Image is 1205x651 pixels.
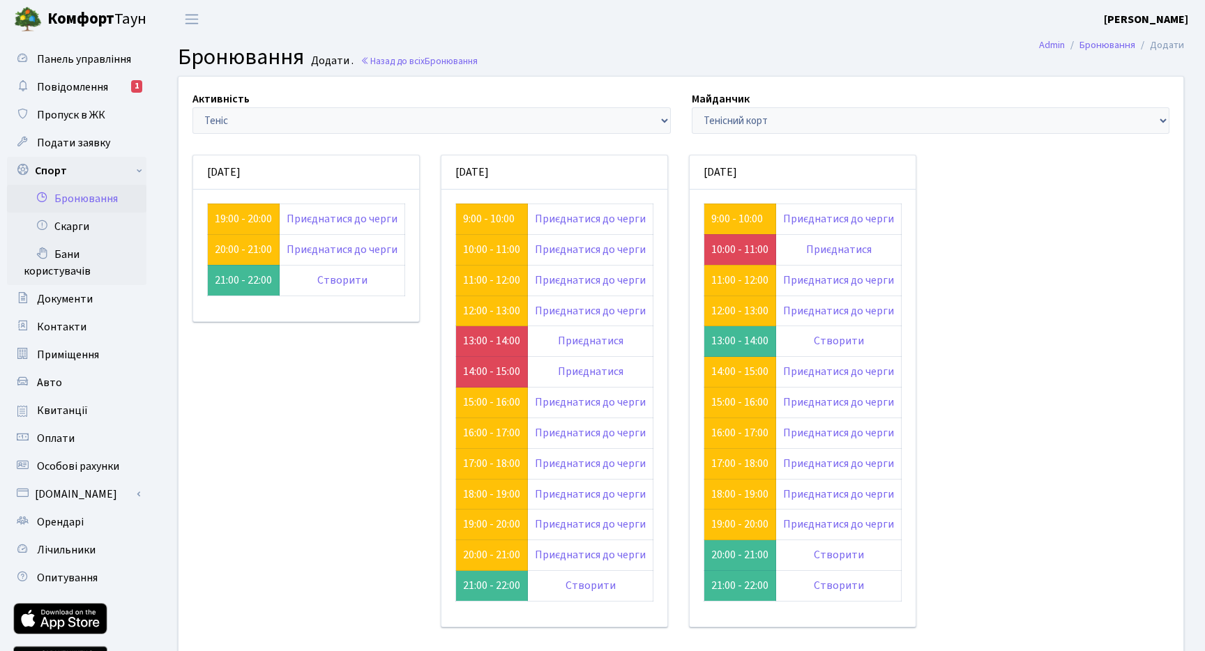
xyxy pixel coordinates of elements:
[37,319,86,335] span: Контакти
[711,487,768,502] a: 18:00 - 19:00
[711,425,768,441] a: 16:00 - 17:00
[308,54,354,68] small: Додати .
[7,213,146,240] a: Скарги
[711,273,768,288] a: 11:00 - 12:00
[215,242,272,257] a: 20:00 - 21:00
[1104,11,1188,28] a: [PERSON_NAME]
[704,571,776,602] td: 21:00 - 22:00
[535,547,646,562] a: Приєднатися до черги
[287,242,397,257] a: Приєднатися до черги
[7,480,146,508] a: [DOMAIN_NAME]
[7,564,146,592] a: Опитування
[535,303,646,319] a: Приєднатися до черги
[7,185,146,213] a: Бронювання
[806,242,872,257] a: Приєднатися
[783,395,894,410] a: Приєднатися до черги
[463,456,520,471] a: 17:00 - 18:00
[37,107,105,123] span: Пропуск в ЖК
[456,571,528,602] td: 21:00 - 22:00
[783,364,894,379] a: Приєднатися до черги
[37,52,131,67] span: Панель управління
[783,487,894,502] a: Приєднатися до черги
[192,91,250,107] label: Активність
[1079,38,1135,52] a: Бронювання
[535,487,646,502] a: Приєднатися до черги
[37,291,93,307] span: Документи
[566,578,616,593] a: Створити
[7,397,146,424] a: Квитанції
[37,431,75,446] span: Оплати
[1135,38,1184,53] li: Додати
[7,424,146,452] a: Оплати
[317,273,367,288] a: Створити
[463,547,520,562] a: 20:00 - 21:00
[463,395,520,410] a: 15:00 - 16:00
[463,364,520,379] a: 14:00 - 15:00
[1104,12,1188,27] b: [PERSON_NAME]
[535,516,646,532] a: Приєднатися до черги
[711,303,768,319] a: 12:00 - 13:00
[463,273,520,288] a: 11:00 - 12:00
[7,285,146,313] a: Документи
[174,8,209,31] button: Переключити навігацію
[131,80,142,93] div: 1
[783,211,894,227] a: Приєднатися до черги
[814,547,864,562] a: Створити
[37,459,119,474] span: Особові рахунки
[37,542,96,558] span: Лічильники
[178,41,304,73] span: Бронювання
[535,211,646,227] a: Приєднатися до черги
[37,135,110,151] span: Подати заявку
[425,54,478,68] span: Бронювання
[7,313,146,341] a: Контакти
[193,155,419,190] div: [DATE]
[711,211,763,227] a: 9:00 - 10:00
[7,536,146,564] a: Лічильники
[558,333,623,349] a: Приєднатися
[783,456,894,471] a: Приєднатися до черги
[7,129,146,157] a: Подати заявку
[37,514,84,530] span: Орендарі
[7,369,146,397] a: Авто
[215,211,272,227] a: 19:00 - 20:00
[558,364,623,379] a: Приєднатися
[47,8,146,31] span: Таун
[37,79,108,95] span: Повідомлення
[463,516,520,532] a: 19:00 - 20:00
[711,364,768,379] a: 14:00 - 15:00
[463,242,520,257] a: 10:00 - 11:00
[463,303,520,319] a: 12:00 - 13:00
[7,73,146,101] a: Повідомлення1
[7,101,146,129] a: Пропуск в ЖК
[463,425,520,441] a: 16:00 - 17:00
[463,333,520,349] a: 13:00 - 14:00
[704,326,776,357] td: 13:00 - 14:00
[7,508,146,536] a: Орендарі
[704,540,776,571] td: 20:00 - 21:00
[711,516,768,532] a: 19:00 - 20:00
[783,273,894,288] a: Приєднатися до черги
[7,157,146,185] a: Спорт
[1018,31,1205,60] nav: breadcrumb
[287,211,397,227] a: Приєднатися до черги
[7,240,146,285] a: Бани користувачів
[783,303,894,319] a: Приєднатися до черги
[535,425,646,441] a: Приєднатися до черги
[441,155,667,190] div: [DATE]
[7,452,146,480] a: Особові рахунки
[692,91,750,107] label: Майданчик
[1039,38,1065,52] a: Admin
[783,425,894,441] a: Приєднатися до черги
[711,456,768,471] a: 17:00 - 18:00
[535,395,646,410] a: Приєднатися до черги
[37,570,98,585] span: Опитування
[535,242,646,257] a: Приєднатися до черги
[37,347,99,362] span: Приміщення
[463,487,520,502] a: 18:00 - 19:00
[463,211,515,227] a: 9:00 - 10:00
[47,8,114,30] b: Комфорт
[711,242,768,257] a: 10:00 - 11:00
[7,45,146,73] a: Панель управління
[690,155,916,190] div: [DATE]
[535,456,646,471] a: Приєднатися до черги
